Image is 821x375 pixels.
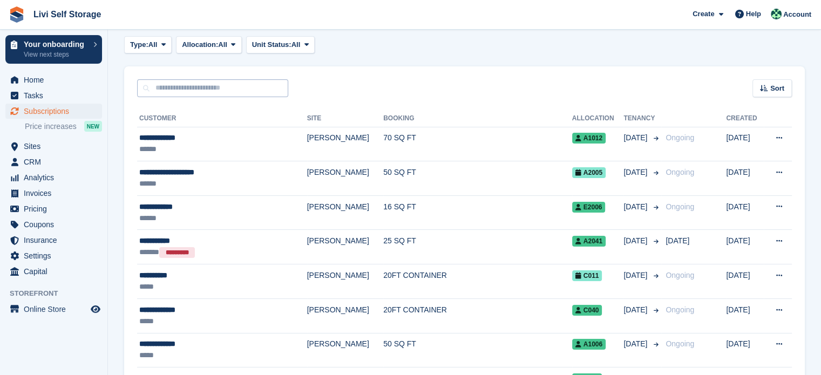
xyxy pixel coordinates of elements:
[666,202,694,211] span: Ongoing
[572,305,602,316] span: C040
[307,195,384,230] td: [PERSON_NAME]
[623,201,649,213] span: [DATE]
[726,161,764,196] td: [DATE]
[148,39,158,50] span: All
[291,39,301,50] span: All
[24,88,89,103] span: Tasks
[252,39,291,50] span: Unit Status:
[24,217,89,232] span: Coupons
[307,127,384,161] td: [PERSON_NAME]
[572,133,606,144] span: A1012
[383,195,572,230] td: 16 SQ FT
[666,133,694,142] span: Ongoing
[24,104,89,119] span: Subscriptions
[24,50,88,59] p: View next steps
[726,195,764,230] td: [DATE]
[24,201,89,216] span: Pricing
[5,264,102,279] a: menu
[137,110,307,127] th: Customer
[24,139,89,154] span: Sites
[623,235,649,247] span: [DATE]
[24,233,89,248] span: Insurance
[783,9,811,20] span: Account
[726,299,764,333] td: [DATE]
[5,88,102,103] a: menu
[5,233,102,248] a: menu
[89,303,102,316] a: Preview store
[383,264,572,299] td: 20FT CONTAINER
[25,120,102,132] a: Price increases NEW
[726,230,764,264] td: [DATE]
[726,110,764,127] th: Created
[24,40,88,48] p: Your onboarding
[746,9,761,19] span: Help
[383,230,572,264] td: 25 SQ FT
[666,168,694,176] span: Ongoing
[9,6,25,23] img: stora-icon-8386f47178a22dfd0bd8f6a31ec36ba5ce8667c1dd55bd0f319d3a0aa187defe.svg
[5,201,102,216] a: menu
[5,248,102,263] a: menu
[84,121,102,132] div: NEW
[726,264,764,299] td: [DATE]
[623,270,649,281] span: [DATE]
[307,110,384,127] th: Site
[5,302,102,317] a: menu
[383,333,572,367] td: 50 SQ FT
[5,104,102,119] a: menu
[623,110,661,127] th: Tenancy
[623,304,649,316] span: [DATE]
[572,339,606,350] span: A1006
[770,83,784,94] span: Sort
[5,170,102,185] a: menu
[307,161,384,196] td: [PERSON_NAME]
[726,333,764,367] td: [DATE]
[182,39,218,50] span: Allocation:
[24,302,89,317] span: Online Store
[24,72,89,87] span: Home
[666,271,694,279] span: Ongoing
[383,127,572,161] td: 70 SQ FT
[623,167,649,178] span: [DATE]
[572,202,606,213] span: E2006
[383,110,572,127] th: Booking
[5,217,102,232] a: menu
[572,236,606,247] span: A2041
[623,338,649,350] span: [DATE]
[5,154,102,169] a: menu
[307,264,384,299] td: [PERSON_NAME]
[24,154,89,169] span: CRM
[24,264,89,279] span: Capital
[176,36,242,54] button: Allocation: All
[5,186,102,201] a: menu
[572,110,624,127] th: Allocation
[124,36,172,54] button: Type: All
[666,305,694,314] span: Ongoing
[10,288,107,299] span: Storefront
[307,230,384,264] td: [PERSON_NAME]
[623,132,649,144] span: [DATE]
[130,39,148,50] span: Type:
[5,72,102,87] a: menu
[726,127,764,161] td: [DATE]
[383,299,572,333] td: 20FT CONTAINER
[572,270,602,281] span: C011
[29,5,105,23] a: Livi Self Storage
[5,139,102,154] a: menu
[24,170,89,185] span: Analytics
[771,9,782,19] img: Accounts
[307,333,384,367] td: [PERSON_NAME]
[383,161,572,196] td: 50 SQ FT
[572,167,606,178] span: A2005
[24,248,89,263] span: Settings
[666,339,694,348] span: Ongoing
[666,236,689,245] span: [DATE]
[5,35,102,64] a: Your onboarding View next steps
[25,121,77,132] span: Price increases
[218,39,227,50] span: All
[693,9,714,19] span: Create
[24,186,89,201] span: Invoices
[307,299,384,333] td: [PERSON_NAME]
[246,36,315,54] button: Unit Status: All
